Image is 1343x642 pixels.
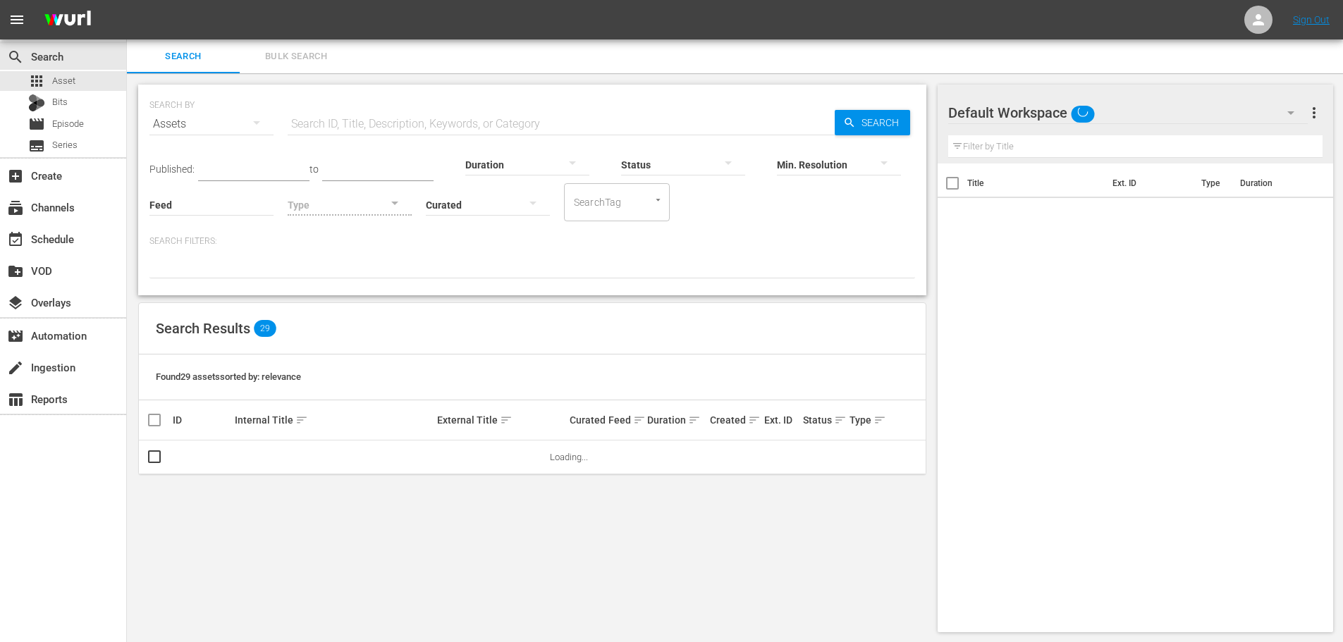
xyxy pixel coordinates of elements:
[1193,163,1232,203] th: Type
[7,168,24,185] span: Create
[28,116,45,132] span: Episode
[254,320,276,337] span: 29
[550,452,588,462] span: Loading...
[856,110,910,135] span: Search
[135,49,231,65] span: Search
[803,412,845,428] div: Status
[295,414,308,426] span: sort
[647,412,705,428] div: Duration
[173,414,231,426] div: ID
[437,412,565,428] div: External Title
[7,231,24,248] span: Schedule
[873,414,886,426] span: sort
[28,94,45,111] div: Bits
[248,49,344,65] span: Bulk Search
[948,93,1308,132] div: Default Workspace
[156,371,301,382] span: Found 29 assets sorted by: relevance
[1104,163,1194,203] th: Ext. ID
[7,328,24,345] span: Automation
[850,412,876,428] div: Type
[7,199,24,216] span: Channels
[748,414,761,426] span: sort
[7,359,24,376] span: Ingestion
[1306,96,1323,130] button: more_vert
[28,73,45,89] span: Asset
[7,391,24,408] span: Reports
[149,235,915,247] p: Search Filters:
[7,49,24,66] span: Search
[1232,163,1316,203] th: Duration
[500,414,513,426] span: sort
[967,163,1104,203] th: Title
[608,412,643,428] div: Feed
[7,295,24,311] span: Overlays
[52,138,78,152] span: Series
[710,412,760,428] div: Created
[764,414,799,426] div: Ext. ID
[1293,14,1330,25] a: Sign Out
[8,11,25,28] span: menu
[52,95,68,109] span: Bits
[149,104,274,144] div: Assets
[52,74,75,88] span: Asset
[34,4,102,37] img: ans4CAIJ8jUAAAAAAAAAAAAAAAAAAAAAAAAgQb4GAAAAAAAAAAAAAAAAAAAAAAAAJMjXAAAAAAAAAAAAAAAAAAAAAAAAgAT5G...
[688,414,701,426] span: sort
[309,163,319,175] span: to
[52,117,84,131] span: Episode
[28,137,45,154] span: Series
[835,110,910,135] button: Search
[149,163,195,175] span: Published:
[651,193,665,206] button: Open
[1306,104,1323,121] span: more_vert
[156,320,250,337] span: Search Results
[235,412,433,428] div: Internal Title
[834,414,847,426] span: sort
[570,414,604,426] div: Curated
[633,414,646,426] span: sort
[7,263,24,280] span: VOD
